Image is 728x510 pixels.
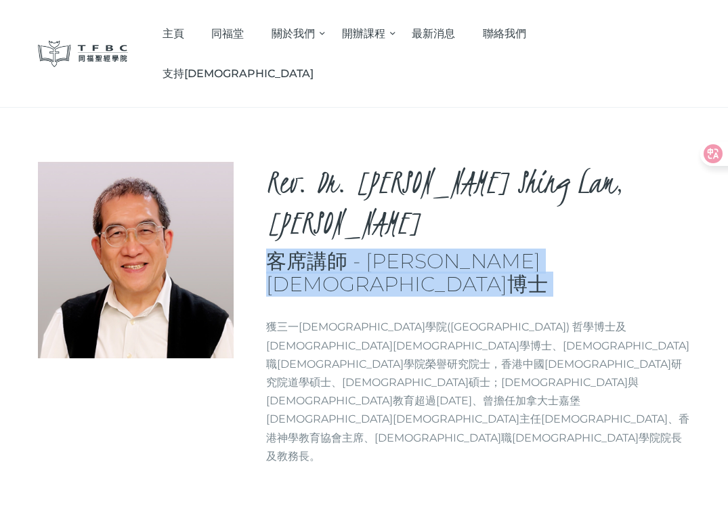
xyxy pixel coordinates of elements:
[266,318,691,465] p: 獲三一[DEMOGRAPHIC_DATA]學院([GEOGRAPHIC_DATA]) 哲學博士及[DEMOGRAPHIC_DATA][DEMOGRAPHIC_DATA]學博士、[DEMOGRAP...
[211,27,244,40] span: 同福堂
[198,14,258,54] a: 同福堂
[163,27,184,40] span: 主頁
[38,162,234,358] img: Rev. Dr. Li Shing Lam, Derek
[163,67,314,80] span: 支持[DEMOGRAPHIC_DATA]
[148,14,198,54] a: 主頁
[342,27,385,40] span: 開辦課程
[412,27,455,40] span: 最新消息
[469,14,540,54] a: 聯絡我們
[266,162,691,243] h2: Rev. Dr. [PERSON_NAME] Shing Lam, [PERSON_NAME]
[483,27,526,40] span: 聯絡我們
[148,54,327,93] a: 支持[DEMOGRAPHIC_DATA]
[272,27,315,40] span: 關於我們
[398,14,469,54] a: 最新消息
[328,14,398,54] a: 開辦課程
[258,14,328,54] a: 關於我們
[38,41,129,67] img: 同福聖經學院 TFBC
[266,250,691,296] h3: 客席講師 - [PERSON_NAME][DEMOGRAPHIC_DATA]博士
